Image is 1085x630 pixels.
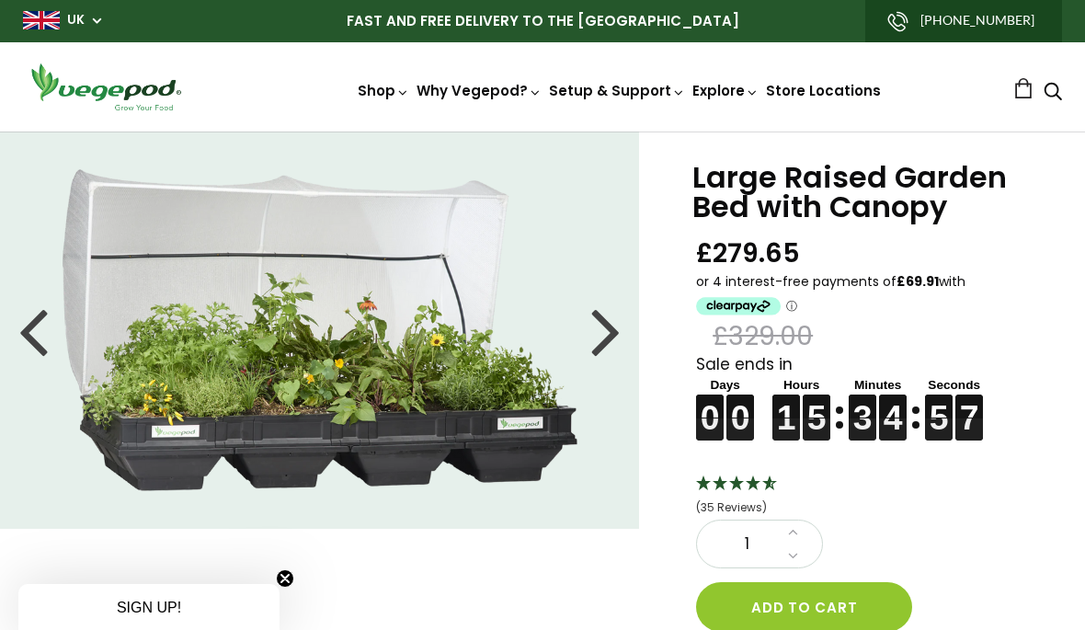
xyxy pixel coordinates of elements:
div: Sale ends in [696,353,1039,441]
figure: 3 [849,395,876,418]
figure: 5 [803,395,830,418]
a: Search [1044,84,1062,103]
img: gb_large.png [23,11,60,29]
figure: 4 [879,395,907,418]
span: SIGN UP! [117,600,181,615]
span: £279.65 [696,236,800,270]
figure: 0 [696,395,724,418]
a: Decrease quantity by 1 [782,544,804,568]
figure: 0 [726,395,754,418]
a: Why Vegepod? [417,81,542,100]
a: Store Locations [766,81,881,100]
img: Vegepod [23,61,188,113]
button: Close teaser [276,569,294,588]
a: Explore [692,81,759,100]
span: 4.69 Stars - 35 Reviews [696,499,767,515]
div: 4.69 Stars - 35 Reviews [696,473,1039,520]
a: UK [67,11,85,29]
a: Increase quantity by 1 [782,521,804,544]
img: Large Raised Garden Bed with Canopy [63,169,577,491]
span: £329.00 [713,319,813,353]
span: 1 [715,533,778,556]
figure: 5 [925,395,953,418]
a: Shop [358,81,409,100]
h1: Large Raised Garden Bed with Canopy [692,163,1039,222]
div: SIGN UP!Close teaser [18,584,280,630]
figure: 1 [772,395,800,418]
a: Setup & Support [549,81,685,100]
